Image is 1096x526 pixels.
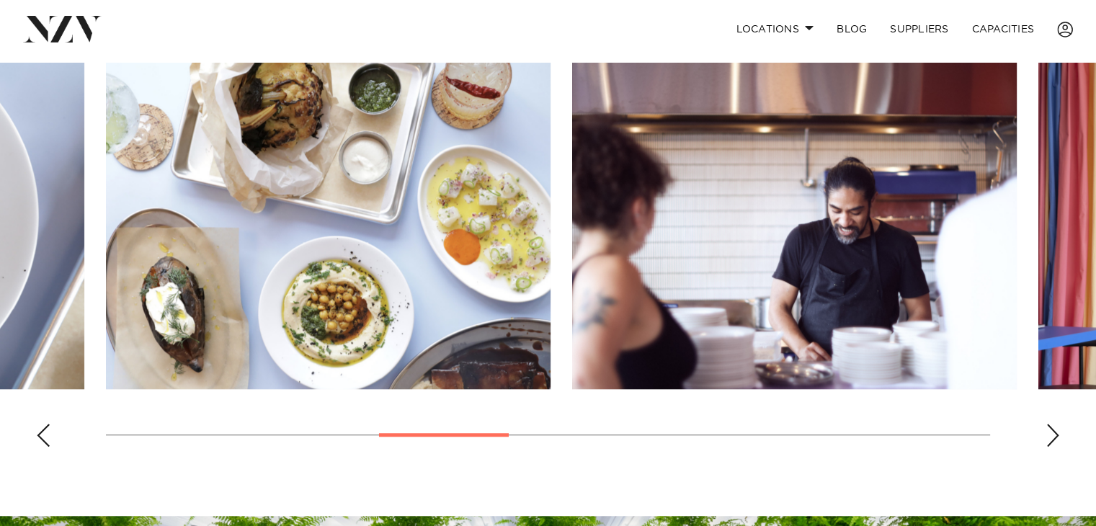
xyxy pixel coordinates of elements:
swiper-slide: 6 / 13 [572,63,1017,389]
a: SUPPLIERS [878,14,960,45]
a: Capacities [961,14,1046,45]
img: nzv-logo.png [23,16,102,42]
a: BLOG [825,14,878,45]
a: Locations [724,14,825,45]
swiper-slide: 5 / 13 [106,63,551,389]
